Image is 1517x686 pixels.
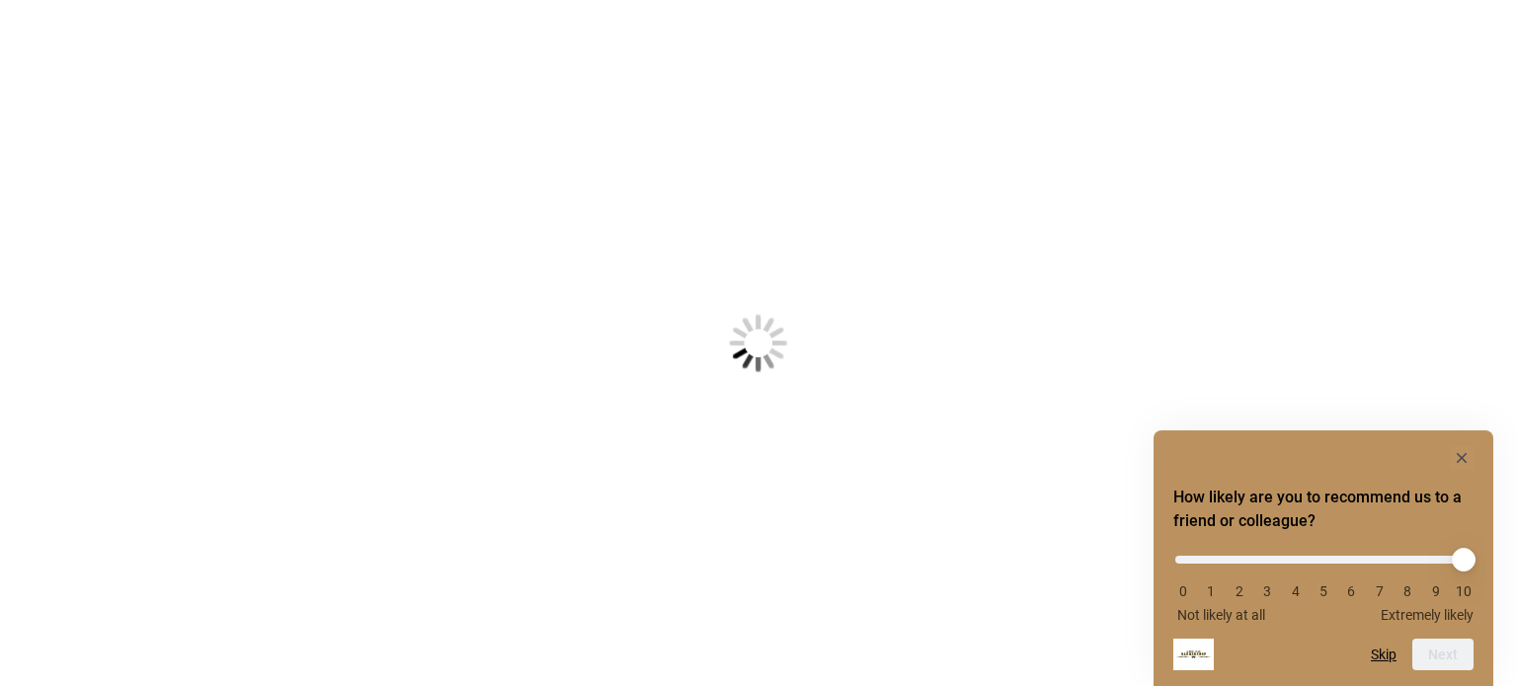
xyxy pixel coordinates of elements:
li: 10 [1454,583,1474,599]
div: How likely are you to recommend us to a friend or colleague? Select an option from 0 to 10, with ... [1173,446,1474,670]
li: 2 [1230,583,1249,599]
li: 6 [1341,583,1361,599]
li: 0 [1173,583,1193,599]
button: Next question [1412,639,1474,670]
li: 5 [1314,583,1333,599]
button: Skip [1371,647,1397,662]
button: Hide survey [1450,446,1474,470]
span: Not likely at all [1177,607,1265,623]
li: 8 [1397,583,1417,599]
li: 1 [1201,583,1221,599]
span: Extremely likely [1381,607,1474,623]
li: 4 [1286,583,1306,599]
li: 9 [1426,583,1446,599]
div: How likely are you to recommend us to a friend or colleague? Select an option from 0 to 10, with ... [1173,541,1474,623]
img: Loading [632,217,885,470]
li: 7 [1370,583,1390,599]
h2: How likely are you to recommend us to a friend or colleague? Select an option from 0 to 10, with ... [1173,486,1474,533]
li: 3 [1257,583,1277,599]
